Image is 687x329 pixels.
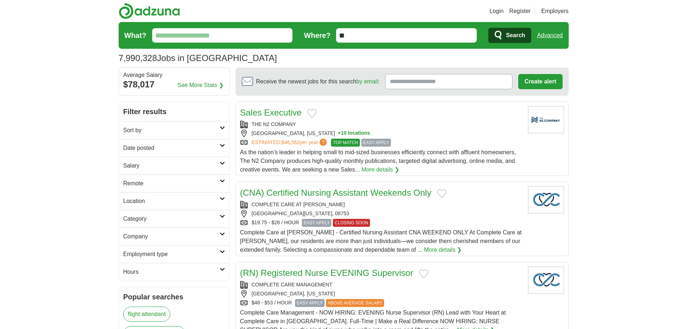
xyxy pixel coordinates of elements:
[326,299,384,307] span: ABOVE AVERAGE SALARY
[361,139,391,147] span: EASY APPLY
[528,267,564,294] img: Company logo
[252,139,329,147] a: ESTIMATED:$46,562per year?
[304,30,330,41] label: Where?
[119,52,157,65] span: 7,990,328
[123,291,225,302] h2: Popular searches
[240,229,522,253] span: Complete Care at [PERSON_NAME] - Certified Nursing Assistant CNA WEEKEND ONLY At Complete Care at...
[331,139,360,147] span: TOP MATCH
[302,219,331,227] span: EASY APPLY
[307,109,317,118] button: Add to favorite jobs
[119,192,229,210] a: Location
[528,106,564,133] img: Company logo
[489,7,503,16] a: Login
[124,30,146,41] label: What?
[356,78,378,85] a: by email
[119,210,229,228] a: Category
[518,74,562,89] button: Create alert
[281,139,300,145] span: $46,562
[123,250,220,259] h2: Employment type
[333,219,370,227] span: CLOSING SOON
[119,157,229,174] a: Salary
[123,72,225,78] div: Average Salary
[119,53,277,63] h1: Jobs in [GEOGRAPHIC_DATA]
[361,165,399,174] a: More details ❯
[528,186,564,213] img: Company logo
[123,268,220,276] h2: Hours
[541,7,569,16] a: Employers
[240,188,431,198] a: (CNA) Certified Nursing Assistant Weekends Only
[119,102,229,121] h2: Filter results
[240,281,522,289] div: COMPLETE CARE MANAGEMENT
[338,130,341,137] span: +
[123,215,220,223] h2: Category
[240,268,413,278] a: (RN) Registered Nurse EVENING Supervisor
[506,28,525,43] span: Search
[419,269,428,278] button: Add to favorite jobs
[119,228,229,245] a: Company
[240,210,522,217] div: [GEOGRAPHIC_DATA][US_STATE], 08753
[509,7,531,16] a: Register
[240,201,522,208] div: COMPLETE CARE AT [PERSON_NAME]
[119,174,229,192] a: Remote
[338,130,370,137] button: +10 locations
[488,28,531,43] button: Search
[123,144,220,152] h2: Date posted
[119,263,229,281] a: Hours
[240,290,522,298] div: [GEOGRAPHIC_DATA], [US_STATE]
[240,108,302,117] a: Sales Executive
[119,3,180,19] img: Adzuna logo
[123,232,220,241] h2: Company
[240,219,522,227] div: $19.75 - $28 / HOUR
[240,130,522,137] div: [GEOGRAPHIC_DATA], [US_STATE]
[256,77,379,86] span: Receive the newest jobs for this search :
[123,179,220,188] h2: Remote
[119,139,229,157] a: Date posted
[123,197,220,205] h2: Location
[123,126,220,135] h2: Sort by
[537,28,563,43] a: Advanced
[437,189,446,198] button: Add to favorite jobs
[123,307,171,322] a: flight attendant
[123,78,225,91] div: $78,017
[320,139,327,146] span: ?
[177,81,224,90] a: See More Stats ❯
[240,299,522,307] div: $48 - $53 / HOUR
[295,299,325,307] span: EASY APPLY
[240,149,516,173] span: As the nation’s leader in helping small to mid-sized businesses efficiently connect with affluent...
[123,161,220,170] h2: Salary
[119,245,229,263] a: Employment type
[424,246,462,254] a: More details ❯
[119,121,229,139] a: Sort by
[240,121,522,128] div: THE N2 COMPANY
